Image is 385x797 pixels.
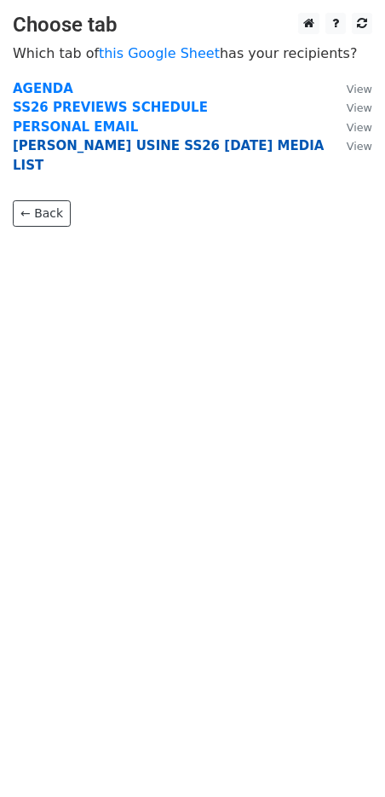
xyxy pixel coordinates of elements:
[13,13,372,38] h3: Choose tab
[13,200,71,227] a: ← Back
[13,100,208,115] a: SS26 PREVIEWS SCHEDULE
[13,81,73,96] a: AGENDA
[347,101,372,114] small: View
[330,138,372,153] a: View
[330,100,372,115] a: View
[13,138,324,173] a: [PERSON_NAME] USINE SS26 [DATE] MEDIA LIST
[347,121,372,134] small: View
[330,81,372,96] a: View
[347,83,372,95] small: View
[300,715,385,797] iframe: Chat Widget
[330,119,372,135] a: View
[347,140,372,153] small: View
[99,45,220,61] a: this Google Sheet
[13,44,372,62] p: Which tab of has your recipients?
[13,119,138,135] a: PERSONAL EMAIL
